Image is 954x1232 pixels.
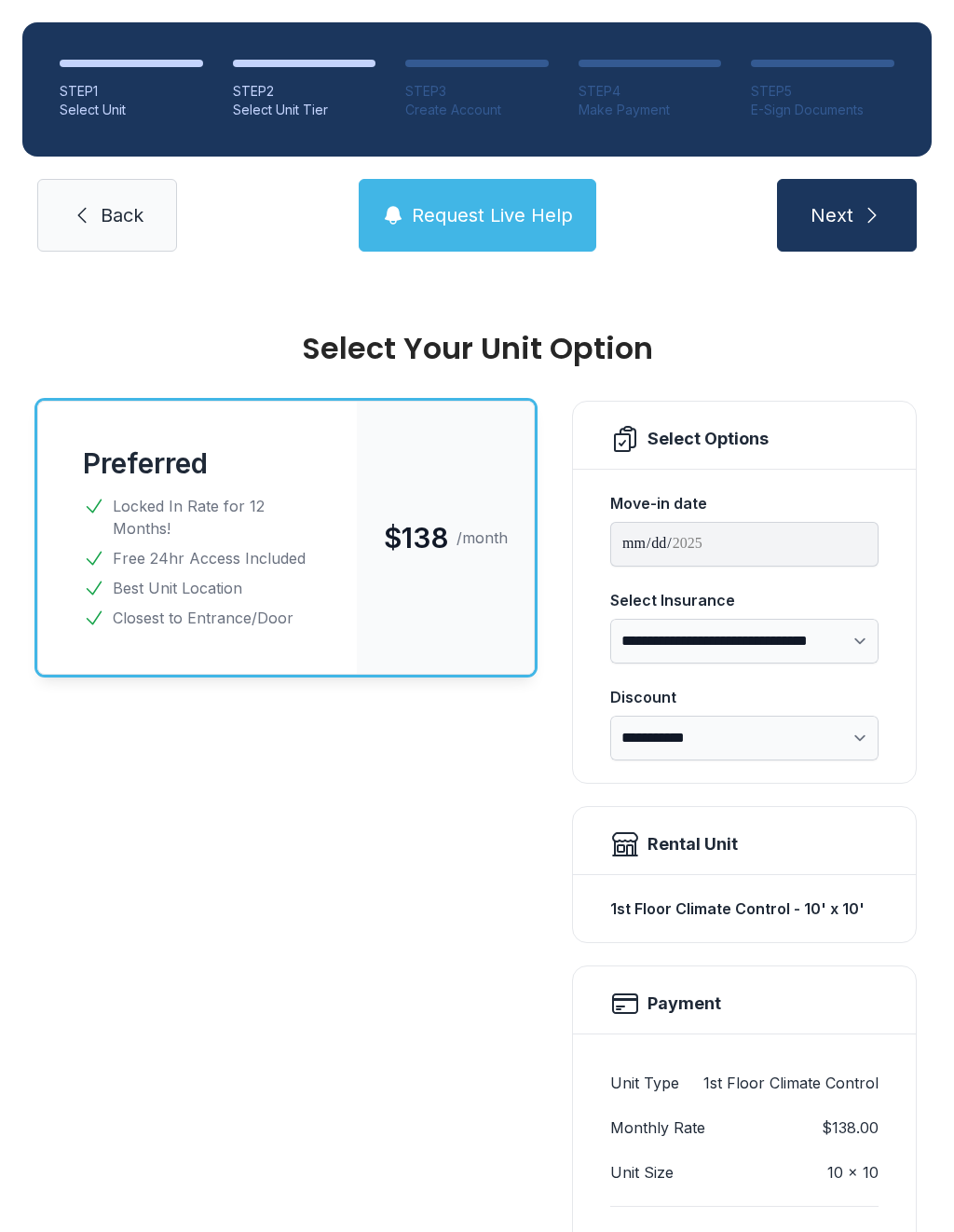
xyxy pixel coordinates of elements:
span: Back [101,202,143,228]
div: STEP 2 [233,82,376,101]
div: STEP 5 [751,82,894,101]
dt: Unit Size [610,1161,674,1184]
dd: 1st Floor Climate Control [703,1072,879,1094]
div: Discount [610,686,879,708]
button: Preferred [83,446,208,480]
span: Locked In Rate for 12 Months! [113,495,312,540]
div: STEP 4 [579,82,722,101]
select: Select Insurance [610,619,879,664]
dd: $138.00 [822,1116,879,1139]
span: Closest to Entrance/Door [113,607,293,629]
div: Select Options [647,426,769,452]
div: 1st Floor Climate Control - 10' x 10' [610,890,879,927]
div: Select Your Unit Option [37,334,917,363]
span: /month [457,527,508,549]
span: $138 [384,521,449,554]
span: Request Live Help [412,202,573,228]
div: E-Sign Documents [751,101,894,119]
select: Discount [610,716,879,760]
div: STEP 1 [60,82,203,101]
div: STEP 3 [405,82,549,101]
div: Rental Unit [647,831,738,857]
h2: Payment [647,991,721,1017]
div: Select Unit [60,101,203,119]
div: Select Insurance [610,589,879,611]
span: Best Unit Location [113,577,242,599]
div: Select Unit Tier [233,101,376,119]
dt: Unit Type [610,1072,679,1094]
input: Move-in date [610,522,879,567]
div: Move-in date [610,492,879,514]
div: Make Payment [579,101,722,119]
span: Free 24hr Access Included [113,547,306,569]
dd: 10 x 10 [827,1161,879,1184]
span: Next [811,202,853,228]
dt: Monthly Rate [610,1116,705,1139]
div: Create Account [405,101,549,119]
